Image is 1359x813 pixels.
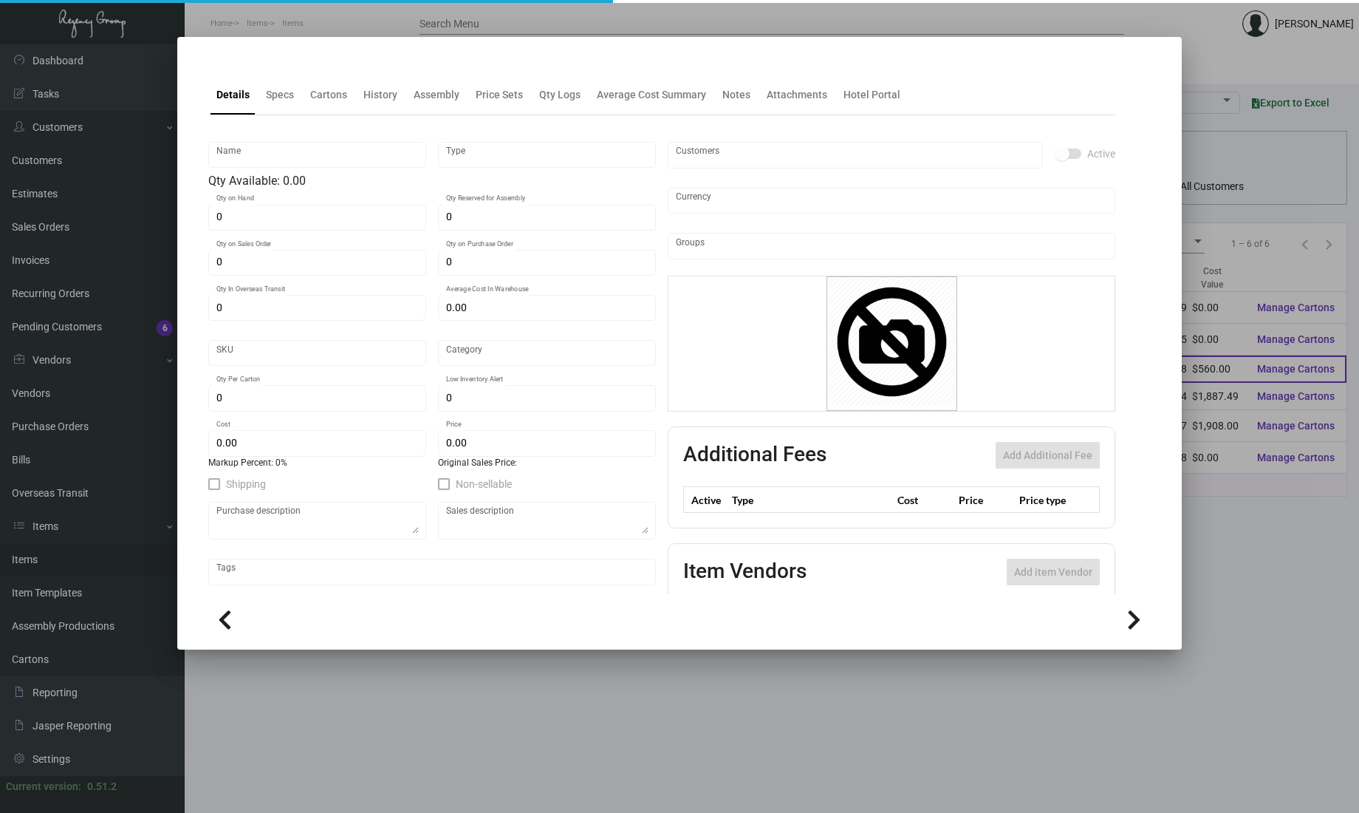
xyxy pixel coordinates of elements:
[1014,566,1092,578] span: Add item Vendor
[266,87,294,103] div: Specs
[216,87,250,103] div: Details
[456,475,512,493] span: Non-sellable
[6,779,81,795] div: Current version:
[1016,487,1082,513] th: Price type
[226,475,266,493] span: Shipping
[683,559,807,585] h2: Item Vendors
[539,87,581,103] div: Qty Logs
[1003,449,1092,461] span: Add Additional Fee
[843,87,900,103] div: Hotel Portal
[683,442,826,469] h2: Additional Fees
[894,487,954,513] th: Cost
[684,487,729,513] th: Active
[476,87,523,103] div: Price Sets
[1087,145,1115,163] span: Active
[414,87,459,103] div: Assembly
[996,442,1100,469] button: Add Additional Fee
[955,487,1016,513] th: Price
[722,87,750,103] div: Notes
[363,87,397,103] div: History
[87,779,117,795] div: 0.51.2
[676,240,1108,252] input: Add new..
[728,487,894,513] th: Type
[310,87,347,103] div: Cartons
[767,87,827,103] div: Attachments
[1007,559,1100,585] button: Add item Vendor
[208,172,656,190] div: Qty Available: 0.00
[597,87,706,103] div: Average Cost Summary
[676,149,1035,161] input: Add new..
